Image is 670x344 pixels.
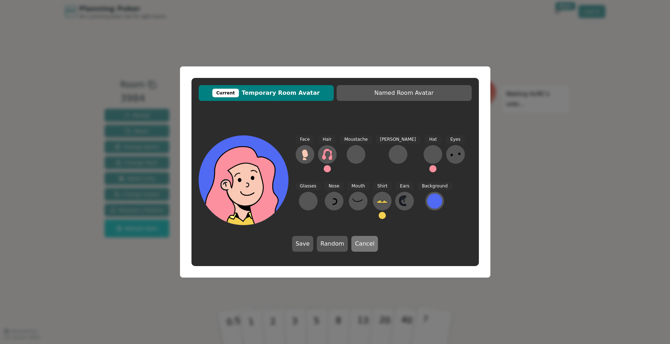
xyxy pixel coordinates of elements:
[396,182,413,190] span: Ears
[347,182,370,190] span: Mouth
[351,236,378,252] button: Cancel
[318,135,336,144] span: Hair
[202,89,330,97] span: Temporary Room Avatar
[317,236,348,252] button: Random
[425,135,441,144] span: Hat
[296,135,314,144] span: Face
[340,135,372,144] span: Moustache
[340,89,468,97] span: Named Room Avatar
[417,182,452,190] span: Background
[324,182,344,190] span: Nose
[376,135,420,144] span: [PERSON_NAME]
[446,135,465,144] span: Eyes
[373,182,392,190] span: Shirt
[199,85,334,101] button: CurrentTemporary Room Avatar
[292,236,313,252] button: Save
[337,85,472,101] button: Named Room Avatar
[296,182,321,190] span: Glasses
[212,89,239,97] div: Current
